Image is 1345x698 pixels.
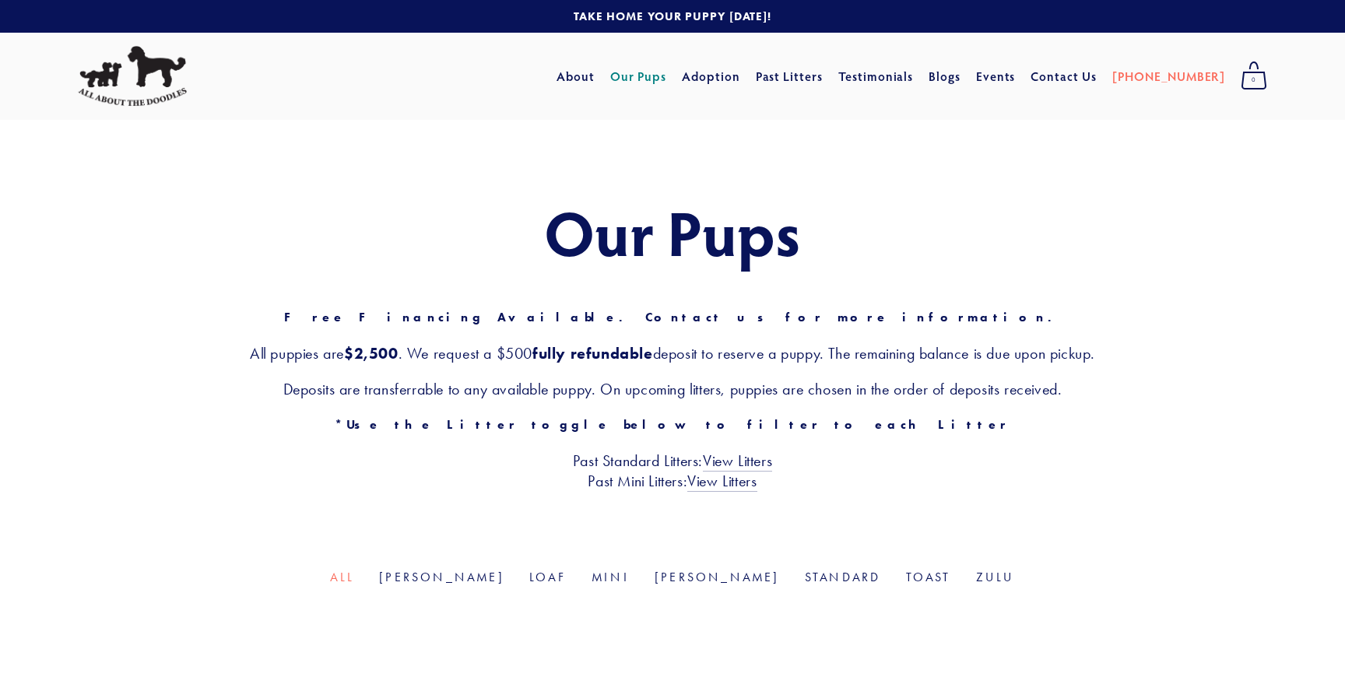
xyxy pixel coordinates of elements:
[1031,62,1097,90] a: Contact Us
[805,570,881,584] a: Standard
[976,570,1015,584] a: Zulu
[330,570,354,584] a: All
[379,570,504,584] a: [PERSON_NAME]
[557,62,595,90] a: About
[335,417,1010,432] strong: *Use the Litter toggle below to filter to each Litter
[532,344,653,363] strong: fully refundable
[78,198,1267,266] h1: Our Pups
[284,310,1062,324] strong: Free Financing Available. Contact us for more information.
[687,472,757,492] a: View Litters
[78,379,1267,399] h3: Deposits are transferrable to any available puppy. On upcoming litters, puppies are chosen in the...
[529,570,567,584] a: Loaf
[610,62,667,90] a: Our Pups
[78,451,1267,491] h3: Past Standard Litters: Past Mini Litters:
[838,62,914,90] a: Testimonials
[78,46,187,107] img: All About The Doodles
[1233,57,1275,96] a: 0 items in cart
[756,68,824,84] a: Past Litters
[929,62,960,90] a: Blogs
[703,451,772,472] a: View Litters
[78,343,1267,363] h3: All puppies are . We request a $500 deposit to reserve a puppy. The remaining balance is due upon...
[976,62,1016,90] a: Events
[1112,62,1225,90] a: [PHONE_NUMBER]
[906,570,951,584] a: Toast
[682,62,740,90] a: Adoption
[344,344,399,363] strong: $2,500
[592,570,630,584] a: Mini
[1241,70,1267,90] span: 0
[655,570,780,584] a: [PERSON_NAME]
